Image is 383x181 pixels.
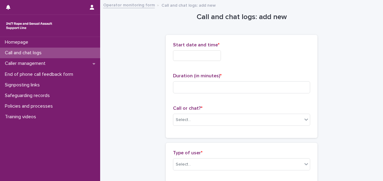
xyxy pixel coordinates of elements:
span: Call or chat? [173,106,202,111]
div: Select... [176,161,191,168]
img: rhQMoQhaT3yELyF149Cw [5,20,53,32]
p: Homepage [2,39,33,45]
p: Call and chat logs [2,50,46,56]
div: Select... [176,117,191,123]
p: Call and chat logs: add new [161,2,216,8]
p: Training videos [2,114,41,120]
p: Signposting links [2,82,45,88]
span: Start date and time [173,42,219,47]
p: Policies and processes [2,103,58,109]
p: Safeguarding records [2,93,55,99]
h1: Call and chat logs: add new [166,13,317,22]
span: Type of user [173,150,202,155]
p: Caller management [2,61,50,66]
a: Operator monitoring form [103,1,155,8]
span: Duration (in minutes) [173,73,222,78]
p: End of phone call feedback form [2,72,78,77]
